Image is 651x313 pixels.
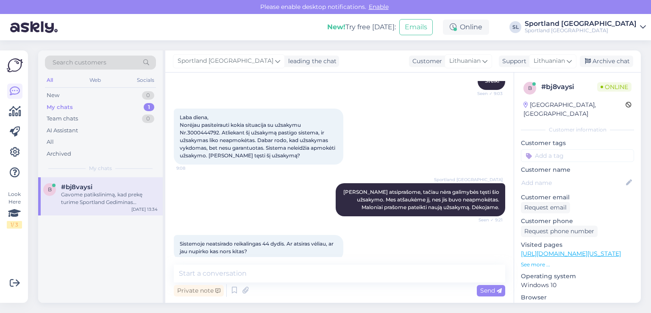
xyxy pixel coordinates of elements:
[135,75,156,86] div: Socials
[523,101,626,118] div: [GEOGRAPHIC_DATA], [GEOGRAPHIC_DATA]
[521,217,634,226] p: Customer phone
[88,75,103,86] div: Web
[89,165,112,172] span: My chats
[327,23,345,31] b: New!
[580,56,633,67] div: Archive chat
[47,150,71,158] div: Archived
[47,138,54,146] div: All
[47,115,78,123] div: Team chats
[47,126,78,135] div: AI Assistant
[521,272,634,281] p: Operating system
[525,20,637,27] div: Sportland [GEOGRAPHIC_DATA]
[327,22,396,32] div: Try free [DATE]:
[61,191,158,206] div: Gavome patikslinimą, kad prekę turime Sportland Gediminas parduotuvėje, tačiau matome, kad intern...
[285,57,337,66] div: leading the chat
[525,20,646,34] a: Sportland [GEOGRAPHIC_DATA]Sportland [GEOGRAPHIC_DATA]
[449,56,481,66] span: Lithuanian
[521,302,634,311] p: Chrome [TECHNICAL_ID]
[541,82,597,92] div: # bj8vaysi
[521,178,624,187] input: Add name
[499,57,526,66] div: Support
[521,139,634,148] p: Customer tags
[53,58,106,67] span: Search customers
[521,202,570,213] div: Request email
[521,240,634,249] p: Visited pages
[521,226,598,237] div: Request phone number
[521,149,634,162] input: Add a tag
[180,240,335,254] span: Sistemoje neatsirado reikalingas 44 dydis. Ar atsiras vėliau, ar jau nupirko kas nors kitas?
[471,217,503,223] span: Seen ✓ 9:21
[480,287,502,294] span: Send
[443,20,489,35] div: Online
[142,91,154,100] div: 0
[47,91,59,100] div: New
[597,82,632,92] span: Online
[131,206,158,212] div: [DATE] 13:34
[409,57,442,66] div: Customer
[521,126,634,134] div: Customer information
[399,19,433,35] button: Emails
[528,85,532,91] span: b
[7,190,22,229] div: Look Here
[142,115,154,123] div: 0
[178,56,273,66] span: Sportland [GEOGRAPHIC_DATA]
[47,103,73,112] div: My chats
[521,261,634,268] p: See more ...
[45,75,55,86] div: All
[7,57,23,73] img: Askly Logo
[534,56,565,66] span: Lithuanian
[7,221,22,229] div: 1 / 3
[343,189,501,210] span: [PERSON_NAME] atsiprašome, tačiau nėra galimybės tęsti šio užsakymo. Mes atšaukėme jį, nes jis bu...
[521,281,634,290] p: Windows 10
[176,165,208,171] span: 9:08
[521,193,634,202] p: Customer email
[366,3,391,11] span: Enable
[521,250,621,257] a: [URL][DOMAIN_NAME][US_STATE]
[174,285,224,296] div: Private note
[61,183,92,191] span: #bj8vaysi
[521,293,634,302] p: Browser
[48,186,52,193] span: b
[180,114,337,159] span: Laba diena, Norėjau pasiteirauti kokia situacija su užsakymu Nr.3000444792. Atliekant šį užsakymą...
[471,90,503,97] span: Seen ✓ 9:03
[434,176,503,183] span: Sportland [GEOGRAPHIC_DATA]
[509,21,521,33] div: SL
[485,78,499,84] span: Sveiki
[525,27,637,34] div: Sportland [GEOGRAPHIC_DATA]
[144,103,154,112] div: 1
[521,165,634,174] p: Customer name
